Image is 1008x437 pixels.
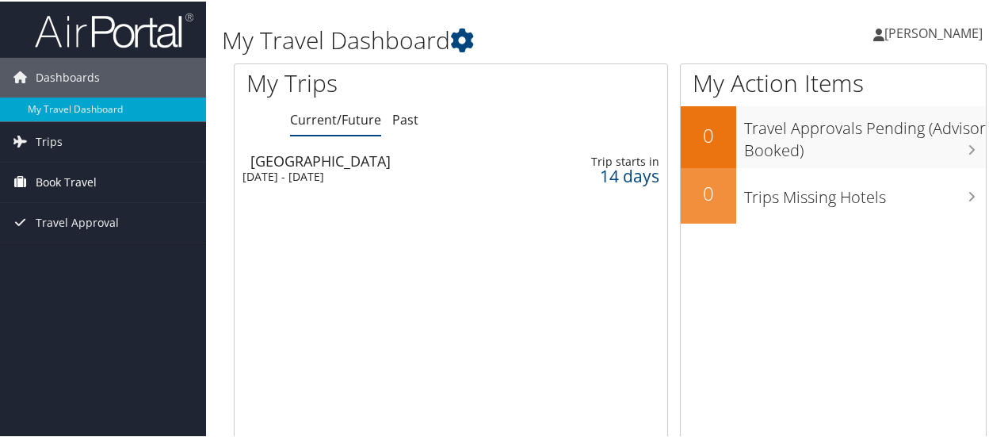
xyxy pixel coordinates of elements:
a: Past [392,109,418,127]
span: Travel Approval [36,201,119,241]
a: Current/Future [290,109,381,127]
h1: My Travel Dashboard [222,22,739,56]
h1: My Action Items [681,65,986,98]
div: [GEOGRAPHIC_DATA] [250,152,519,167]
a: 0Travel Approvals Pending (Advisor Booked) [681,105,986,166]
div: [DATE] - [DATE] [242,168,511,182]
h3: Travel Approvals Pending (Advisor Booked) [744,108,986,160]
img: airportal-logo.png [35,10,193,48]
a: 0Trips Missing Hotels [681,167,986,222]
h1: My Trips [246,65,475,98]
h3: Trips Missing Hotels [744,177,986,207]
a: [PERSON_NAME] [873,8,998,56]
span: Trips [36,121,63,160]
span: [PERSON_NAME] [884,23,983,40]
div: Trip starts in [567,153,659,167]
span: Dashboards [36,56,100,96]
h2: 0 [681,178,736,205]
span: Book Travel [36,161,97,201]
div: 14 days [567,167,659,182]
h2: 0 [681,121,736,148]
